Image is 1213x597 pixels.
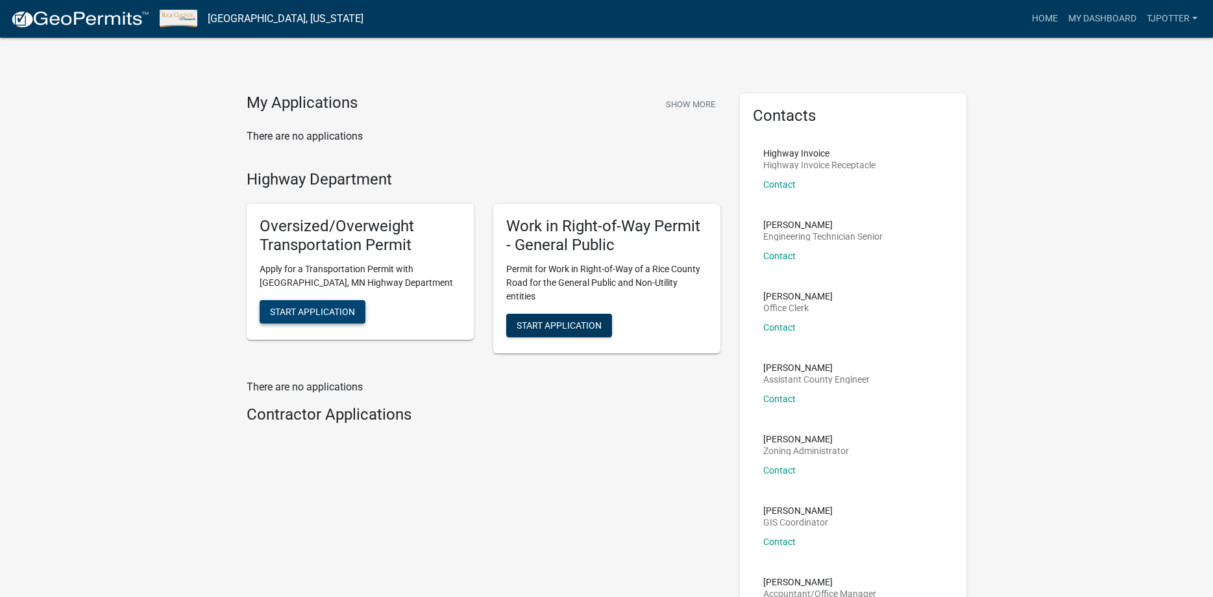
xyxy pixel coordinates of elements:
[506,217,707,255] h5: Work in Right-of-Way Permit - General Public
[763,149,876,158] p: Highway Invoice
[506,314,612,337] button: Start Application
[763,465,796,476] a: Contact
[208,8,363,30] a: [GEOGRAPHIC_DATA], [US_STATE]
[763,232,883,241] p: Engineering Technician Senior
[763,160,876,170] p: Highway Invoice Receptacle
[247,129,720,144] p: There are no applications
[247,379,720,395] p: There are no applications
[517,320,602,330] span: Start Application
[763,394,796,404] a: Contact
[247,94,358,113] h4: My Applications
[506,262,707,303] p: Permit for Work in Right-of-Way of a Rice County Road for the General Public and Non-Utility enti...
[1027,6,1063,31] a: Home
[270,306,355,316] span: Start Application
[763,446,849,455] p: Zoning Administrator
[763,435,849,444] p: [PERSON_NAME]
[260,300,365,324] button: Start Application
[763,363,870,372] p: [PERSON_NAME]
[247,405,720,429] wm-workflow-list-section: Contractor Applications
[763,303,833,312] p: Office Clerk
[763,220,883,229] p: [PERSON_NAME]
[763,578,876,587] p: [PERSON_NAME]
[763,375,870,384] p: Assistant County Engineer
[763,537,796,547] a: Contact
[763,506,833,515] p: [PERSON_NAME]
[763,518,833,527] p: GIS Coordinator
[661,94,720,115] button: Show More
[763,179,796,190] a: Contact
[260,217,461,255] h5: Oversized/Overweight Transportation Permit
[247,170,720,189] h4: Highway Department
[763,292,833,301] p: [PERSON_NAME]
[247,405,720,424] h4: Contractor Applications
[1063,6,1142,31] a: My Dashboard
[763,322,796,333] a: Contact
[763,251,796,261] a: Contact
[160,10,197,27] img: Rice County, Minnesota
[260,262,461,290] p: Apply for a Transportation Permit with [GEOGRAPHIC_DATA], MN Highway Department
[753,107,954,125] h5: Contacts
[1142,6,1203,31] a: tjpotter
